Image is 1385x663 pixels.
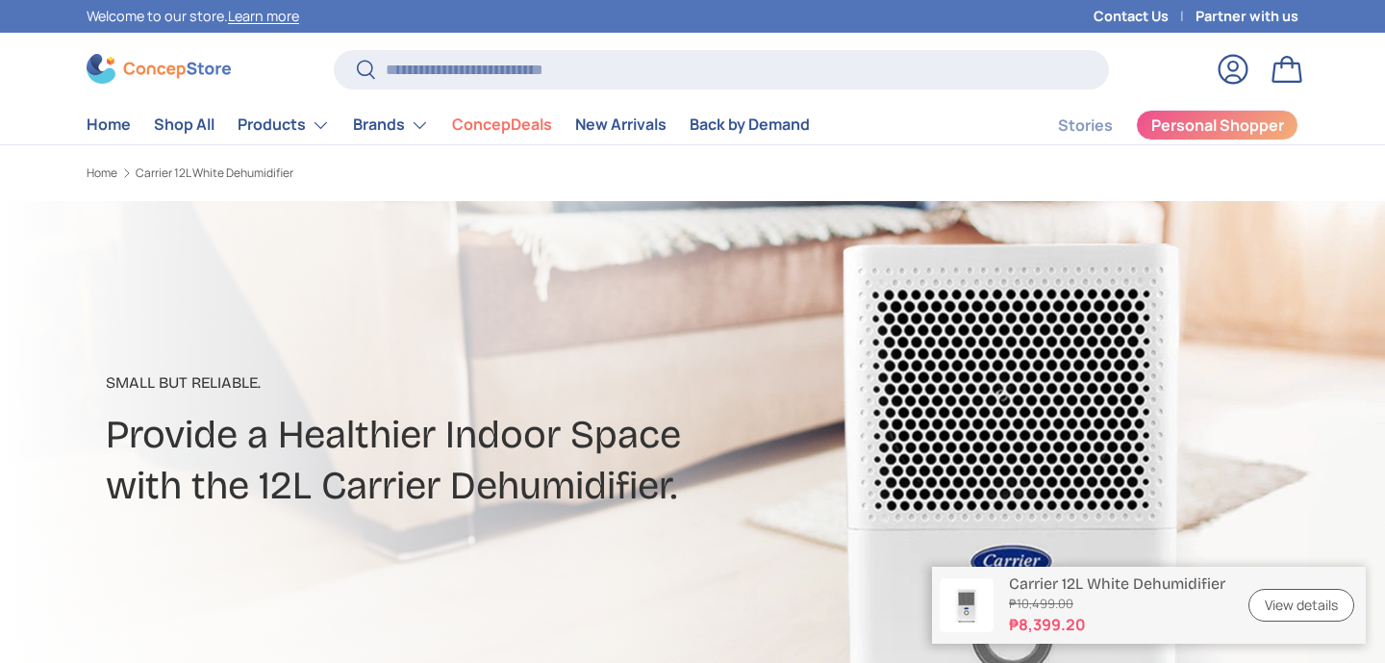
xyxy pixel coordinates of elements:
[106,371,844,395] p: Small But Reliable.
[940,578,994,632] img: carrier-dehumidifier-12-liter-full-view-concepstore
[87,6,299,27] p: Welcome to our store.
[106,410,844,511] h2: Provide a Healthier Indoor Space with the 12L Carrier Dehumidifier.
[452,106,552,143] a: ConcepDeals
[1009,613,1225,636] strong: ₱8,399.20
[136,167,293,179] a: Carrier 12L White Dehumidifier
[1009,574,1225,593] p: Carrier 12L White Dehumidifier
[1196,6,1298,27] a: Partner with us
[1094,6,1196,27] a: Contact Us
[87,167,117,179] a: Home
[1151,117,1284,133] span: Personal Shopper
[341,106,441,144] summary: Brands
[228,7,299,25] a: Learn more
[87,106,810,144] nav: Primary
[226,106,341,144] summary: Products
[1248,589,1354,623] a: View details
[575,106,667,143] a: New Arrivals
[690,106,810,143] a: Back by Demand
[87,165,729,182] nav: Breadcrumbs
[238,106,330,144] a: Products
[87,54,231,84] img: ConcepStore
[1058,107,1113,144] a: Stories
[353,106,429,144] a: Brands
[154,106,214,143] a: Shop All
[1009,595,1225,613] s: ₱10,499.00
[87,106,131,143] a: Home
[1012,106,1298,144] nav: Secondary
[1136,110,1298,140] a: Personal Shopper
